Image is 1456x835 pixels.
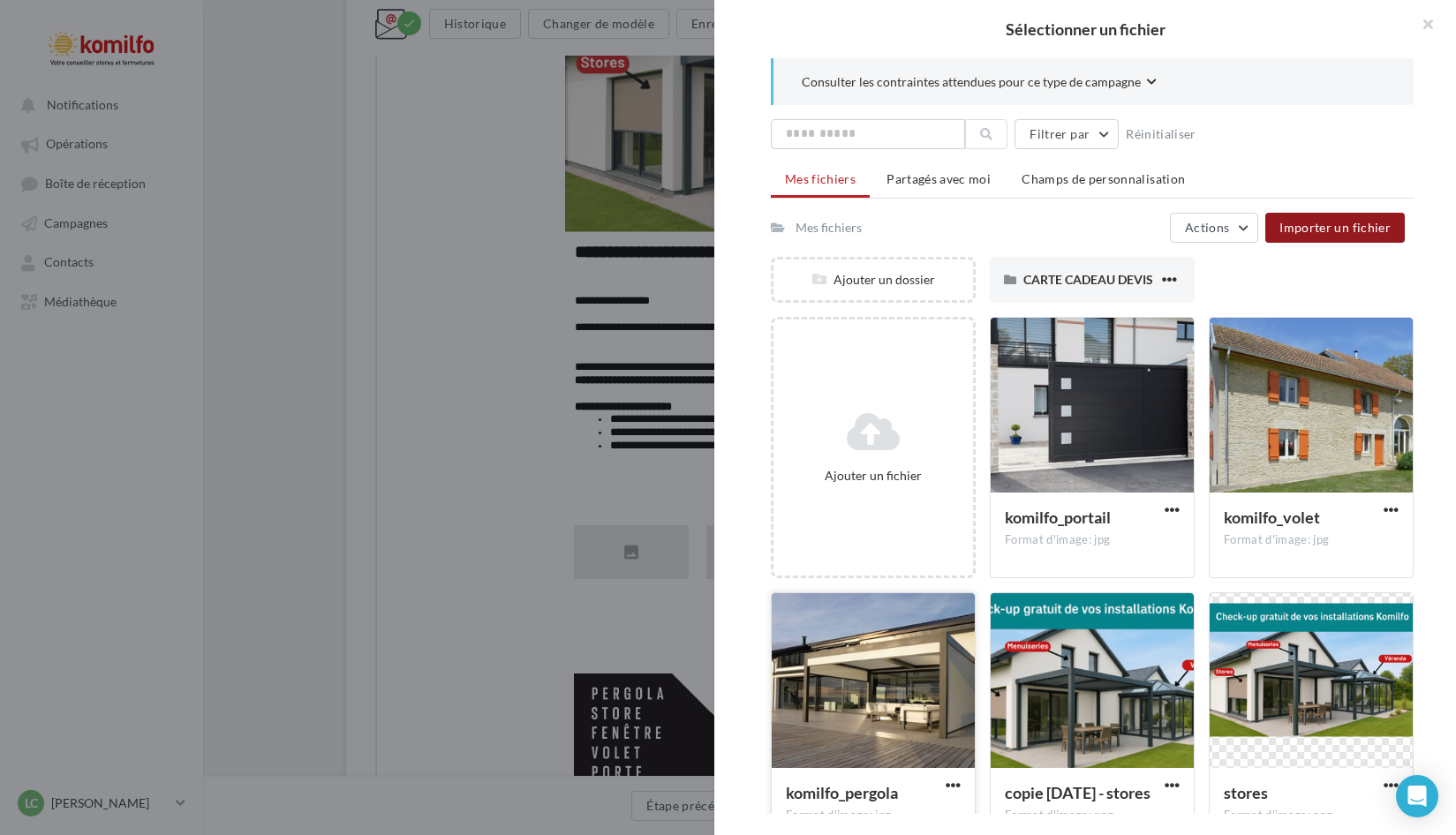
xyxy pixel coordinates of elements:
[1119,124,1203,145] button: Réinitialiser
[781,467,966,485] div: Ajouter un fichier
[1224,808,1399,824] div: Format d'image: png
[520,13,569,26] a: Cliquez-ici
[1224,783,1268,802] span: stores
[210,58,696,213] img: Logo_classique_avec_baseline_-_Fond_transparent.png
[786,808,961,824] div: Format d'image: jpg
[785,171,856,186] span: Mes fichiers
[1396,775,1438,817] div: Open Intercom Messenger
[1005,532,1180,548] div: Format d'image: jpg
[743,21,1428,37] h2: Sélectionner un fichier
[1005,783,1150,802] span: copie 02-10-2025 - stores
[1224,532,1399,548] div: Format d'image: jpg
[188,235,718,579] img: copie_02-10-2025_-_stores.png
[337,14,520,26] span: L'email ne s'affiche pas correctement ?
[773,271,973,289] div: Ajouter un dossier
[1005,508,1111,527] span: komilfo_portail
[886,171,991,186] span: Partagés avec moi
[802,72,1157,94] button: Consulter les contraintes attendues pour ce type de campagne
[1279,220,1391,235] span: Importer un fichier
[796,219,862,237] div: Mes fichiers
[520,14,569,26] u: Cliquez-ici
[1224,508,1320,527] span: komilfo_volet
[786,783,898,802] span: komilfo_pergola
[1023,272,1153,287] span: CARTE CADEAU DEVIS
[802,73,1141,91] span: Consulter les contraintes attendues pour ce type de campagne
[1015,119,1119,149] button: Filtrer par
[1022,171,1185,186] span: Champs de personnalisation
[1005,808,1180,824] div: Format d'image: png
[1185,220,1229,235] span: Actions
[1170,213,1258,243] button: Actions
[1265,213,1405,243] button: Importer un fichier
